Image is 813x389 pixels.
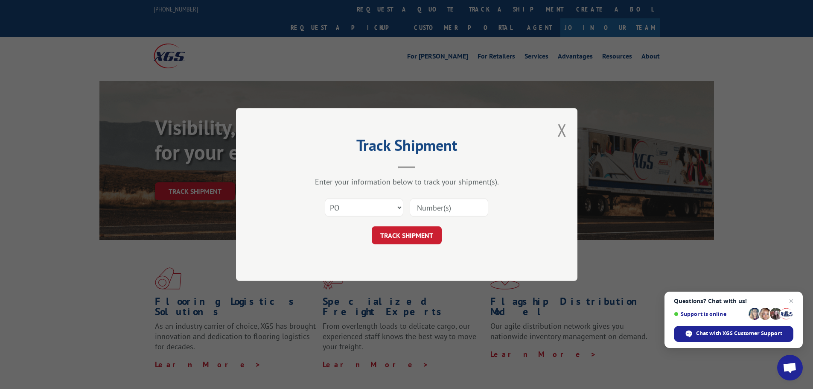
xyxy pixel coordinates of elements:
button: TRACK SHIPMENT [372,226,442,244]
span: Chat with XGS Customer Support [696,330,782,337]
input: Number(s) [410,199,488,216]
span: Support is online [674,311,746,317]
button: Close modal [557,119,567,141]
div: Enter your information below to track your shipment(s). [279,177,535,187]
h2: Track Shipment [279,139,535,155]
span: Close chat [786,296,796,306]
div: Open chat [777,355,803,380]
div: Chat with XGS Customer Support [674,326,793,342]
span: Questions? Chat with us! [674,298,793,304]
